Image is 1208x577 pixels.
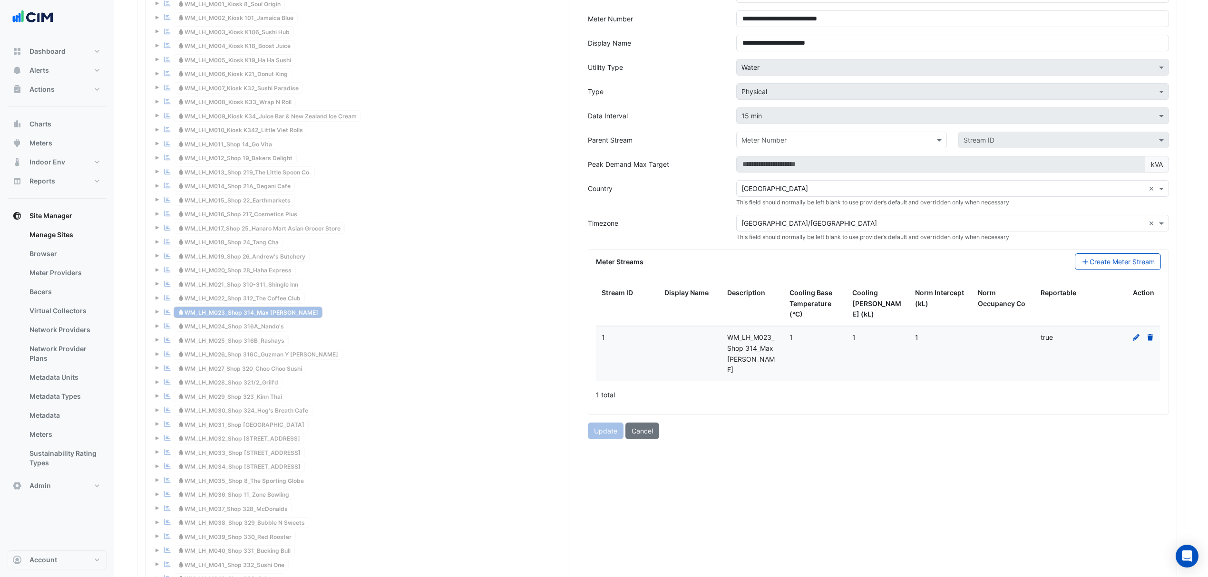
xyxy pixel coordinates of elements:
[12,85,22,94] app-icon: Actions
[588,215,618,231] label: Timezone
[8,172,107,191] button: Reports
[12,47,22,56] app-icon: Dashboard
[22,425,107,444] a: Meters
[29,157,65,167] span: Indoor Env
[22,368,107,387] a: Metadata Units
[22,406,107,425] a: Metadata
[8,61,107,80] button: Alerts
[22,339,107,368] a: Network Provider Plans
[29,138,52,148] span: Meters
[731,59,1175,76] div: Disabled because descendant streams have 1 Source Favourite configs which must be removed first: ...
[596,383,1161,407] div: 1 total
[29,119,51,129] span: Charts
[22,301,107,320] a: Virtual Collectors
[731,156,1175,173] div: Disabled because Utility Type is not Electricity
[789,288,832,318] span: Cooling Base Temperature (°C)
[588,107,628,124] label: Data Interval
[1149,218,1157,228] span: Clear
[953,132,1175,148] div: Please select Meter Number first
[625,423,659,439] button: Cancel
[8,476,107,495] button: Admin
[731,83,1175,100] div: Cannot change meter type as the meter currently has data.
[8,225,107,476] div: Site Manager
[8,80,107,99] button: Actions
[1041,288,1076,297] span: Reportable
[22,444,107,472] a: Sustainability Rating Types
[1145,156,1169,173] span: kVA
[588,156,669,173] label: Peak Demand Max Target
[731,107,1175,124] div: Disabled because meter has history
[727,288,765,297] span: Description
[12,119,22,129] app-icon: Charts
[8,42,107,61] button: Dashboard
[588,132,633,148] label: Parent Stream
[12,176,22,186] app-icon: Reports
[22,263,107,282] a: Meter Providers
[789,333,793,341] span: 1
[1041,333,1053,341] span: true
[8,134,107,153] button: Meters
[29,47,66,56] span: Dashboard
[602,333,605,341] span: 1
[29,176,55,186] span: Reports
[1149,183,1157,193] span: Clear
[602,288,633,297] span: Stream ID
[29,481,51,490] span: Admin
[11,8,54,27] img: Company Logo
[8,115,107,134] button: Charts
[588,35,631,51] label: Display Name
[12,66,22,75] app-icon: Alerts
[22,320,107,339] a: Network Providers
[8,206,107,225] button: Site Manager
[29,555,57,565] span: Account
[22,282,107,301] a: Bacers
[12,157,22,167] app-icon: Indoor Env
[1176,545,1198,567] div: Open Intercom Messenger
[12,481,22,490] app-icon: Admin
[588,10,633,27] label: Meter Number
[978,288,1025,308] span: Norm Occupancy Co
[590,257,1069,267] div: Meter Streams
[588,83,604,100] label: Type
[22,244,107,263] a: Browser
[664,288,709,297] span: Display Name
[915,288,964,308] span: Norm Intercept (kL)
[29,66,49,75] span: Alerts
[588,180,613,197] label: Country
[12,138,22,148] app-icon: Meters
[588,59,623,76] label: Utility Type
[915,332,966,343] div: 1
[1075,253,1161,270] button: Create Meter Stream
[29,85,55,94] span: Actions
[727,333,775,374] span: WM_LH_M023_Shop 314_Max Brenner
[12,211,22,221] app-icon: Site Manager
[1133,288,1154,298] span: Action
[8,153,107,172] button: Indoor Env
[736,199,1009,206] small: This field should normally be left blank to use provider’s default and overridden only when neces...
[22,387,107,406] a: Metadata Types
[736,233,1009,240] small: This field should normally be left blank to use provider’s default and overridden only when neces...
[29,211,72,221] span: Site Manager
[8,550,107,569] button: Account
[852,288,901,318] span: Cooling Norm Slope (kL)
[22,225,107,244] a: Manage Sites
[852,332,904,343] div: 1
